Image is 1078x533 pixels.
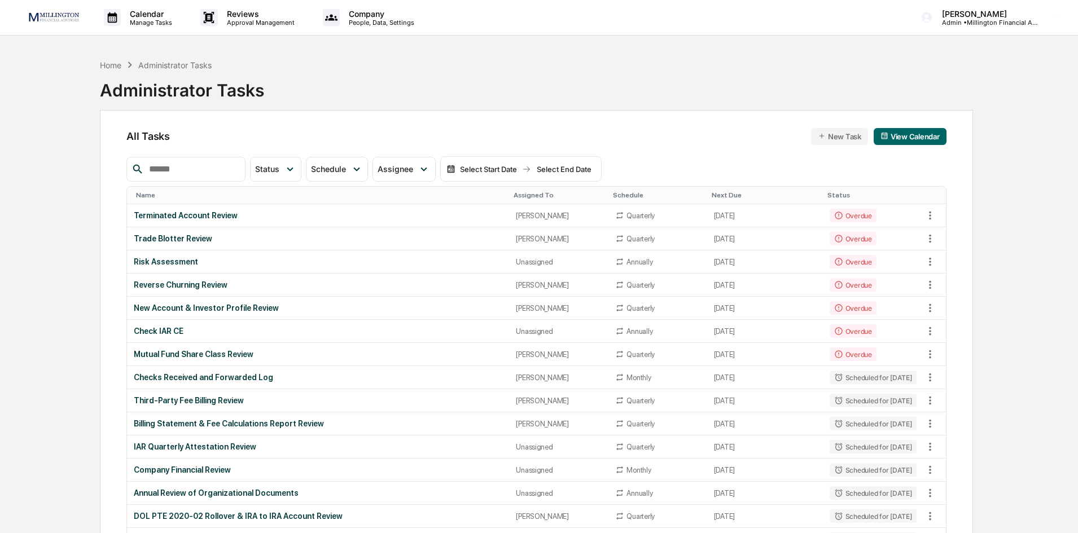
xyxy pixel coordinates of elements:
[830,278,877,292] div: Overdue
[134,488,502,497] div: Annual Review of Organizational Documents
[218,19,300,27] p: Approval Management
[811,128,868,145] button: New Task
[121,19,178,27] p: Manage Tasks
[134,280,502,289] div: Reverse Churning Review
[516,281,602,289] div: [PERSON_NAME]
[516,350,602,359] div: [PERSON_NAME]
[533,165,595,174] div: Select End Date
[134,396,502,405] div: Third-Party Fee Billing Review
[707,459,823,482] td: [DATE]
[880,132,888,140] img: calendar
[516,420,602,428] div: [PERSON_NAME]
[218,9,300,19] p: Reviews
[255,164,279,174] span: Status
[626,489,652,497] div: Annually
[378,164,413,174] span: Assignee
[707,482,823,505] td: [DATE]
[830,509,917,523] div: Scheduled for [DATE]
[516,212,602,220] div: [PERSON_NAME]
[134,419,502,428] div: Billing Statement & Fee Calculations Report Review
[707,250,823,274] td: [DATE]
[933,9,1038,19] p: [PERSON_NAME]
[830,301,877,315] div: Overdue
[707,204,823,227] td: [DATE]
[830,394,917,407] div: Scheduled for [DATE]
[134,442,502,451] div: IAR Quarterly Attestation Review
[100,71,264,100] div: Administrator Tasks
[516,397,602,405] div: [PERSON_NAME]
[626,350,655,359] div: Quarterly
[830,463,917,477] div: Scheduled for [DATE]
[626,327,652,336] div: Annually
[874,128,946,145] button: View Calendar
[340,9,420,19] p: Company
[626,258,652,266] div: Annually
[134,257,502,266] div: Risk Assessment
[121,9,178,19] p: Calendar
[626,512,655,521] div: Quarterly
[516,327,602,336] div: Unassigned
[707,435,823,459] td: [DATE]
[134,211,502,220] div: Terminated Account Review
[138,60,212,70] div: Administrator Tasks
[707,412,823,435] td: [DATE]
[100,60,121,70] div: Home
[134,512,502,521] div: DOL PTE 2020-02 Rollover & IRA to IRA Account Review
[830,209,877,222] div: Overdue
[134,373,502,382] div: Checks Received and Forwarded Log
[626,281,655,289] div: Quarterly
[830,324,877,338] div: Overdue
[514,191,604,199] div: Toggle SortBy
[136,191,505,199] div: Toggle SortBy
[458,165,520,174] div: Select Start Date
[126,130,169,142] span: All Tasks
[707,389,823,412] td: [DATE]
[516,489,602,497] div: Unassigned
[516,512,602,521] div: [PERSON_NAME]
[446,165,455,174] img: calendar
[516,466,602,474] div: Unassigned
[613,191,702,199] div: Toggle SortBy
[707,505,823,528] td: [DATE]
[830,417,917,430] div: Scheduled for [DATE]
[626,466,651,474] div: Monthly
[134,350,502,359] div: Mutual Fund Share Class Review
[712,191,818,199] div: Toggle SortBy
[707,297,823,320] td: [DATE]
[626,212,655,220] div: Quarterly
[134,327,502,336] div: Check IAR CE
[311,164,346,174] span: Schedule
[830,255,877,268] div: Overdue
[1042,496,1072,526] iframe: Open customer support
[626,235,655,243] div: Quarterly
[923,191,946,199] div: Toggle SortBy
[830,440,917,453] div: Scheduled for [DATE]
[340,19,420,27] p: People, Data, Settings
[707,343,823,366] td: [DATE]
[830,371,917,384] div: Scheduled for [DATE]
[516,443,602,451] div: Unassigned
[626,420,655,428] div: Quarterly
[516,304,602,312] div: [PERSON_NAME]
[516,235,602,243] div: [PERSON_NAME]
[827,191,919,199] div: Toggle SortBy
[707,320,823,343] td: [DATE]
[626,373,651,382] div: Monthly
[933,19,1038,27] p: Admin • Millington Financial Advisors, LLC
[707,274,823,297] td: [DATE]
[516,373,602,382] div: [PERSON_NAME]
[626,304,655,312] div: Quarterly
[830,347,877,361] div: Overdue
[134,234,502,243] div: Trade Blotter Review
[707,366,823,389] td: [DATE]
[626,443,655,451] div: Quarterly
[522,165,531,174] img: arrow right
[626,397,655,405] div: Quarterly
[134,465,502,474] div: Company Financial Review
[134,303,502,312] div: New Account & Investor Profile Review
[516,258,602,266] div: Unassigned
[27,11,81,24] img: logo
[830,232,877,245] div: Overdue
[707,227,823,250] td: [DATE]
[830,486,917,500] div: Scheduled for [DATE]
